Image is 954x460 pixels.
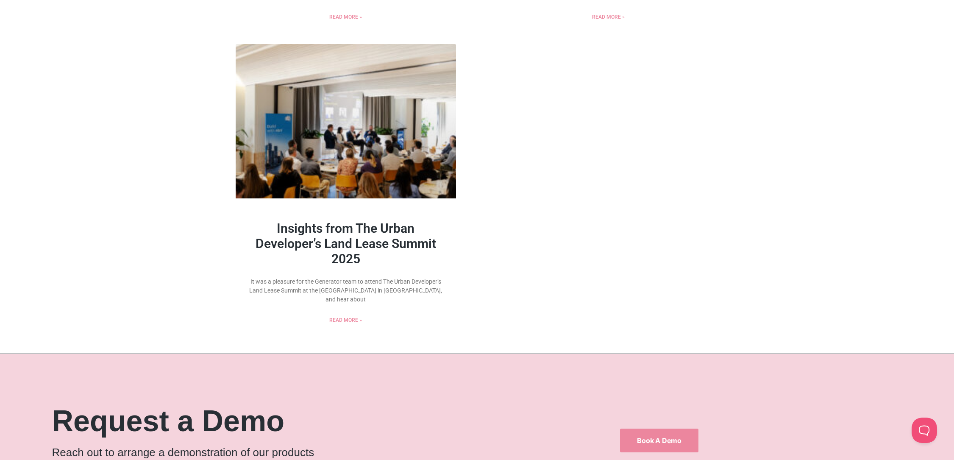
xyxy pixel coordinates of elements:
a: Read more about Insights from The Urban Developer’s Land Lease Summit 2025 [329,316,362,324]
a: Insights from The Urban Developer’s Land Lease Summit 2025 [256,221,436,266]
a: Read more about The Rise of Digital Confidence: Seniors Embracing Technology to Stay Connected [592,13,625,21]
a: Read more about The Architecture of Interaction: Bringing People Together in Modern Communities [329,13,362,21]
iframe: Toggle Customer Support [912,418,937,443]
p: It was a pleasure for the Generator team to attend The Urban Developer’s Land Lease Summit at the... [248,277,443,304]
h2: Request a Demo [52,406,564,436]
span: Book a Demo [637,437,681,444]
a: Book a Demo [620,429,698,452]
